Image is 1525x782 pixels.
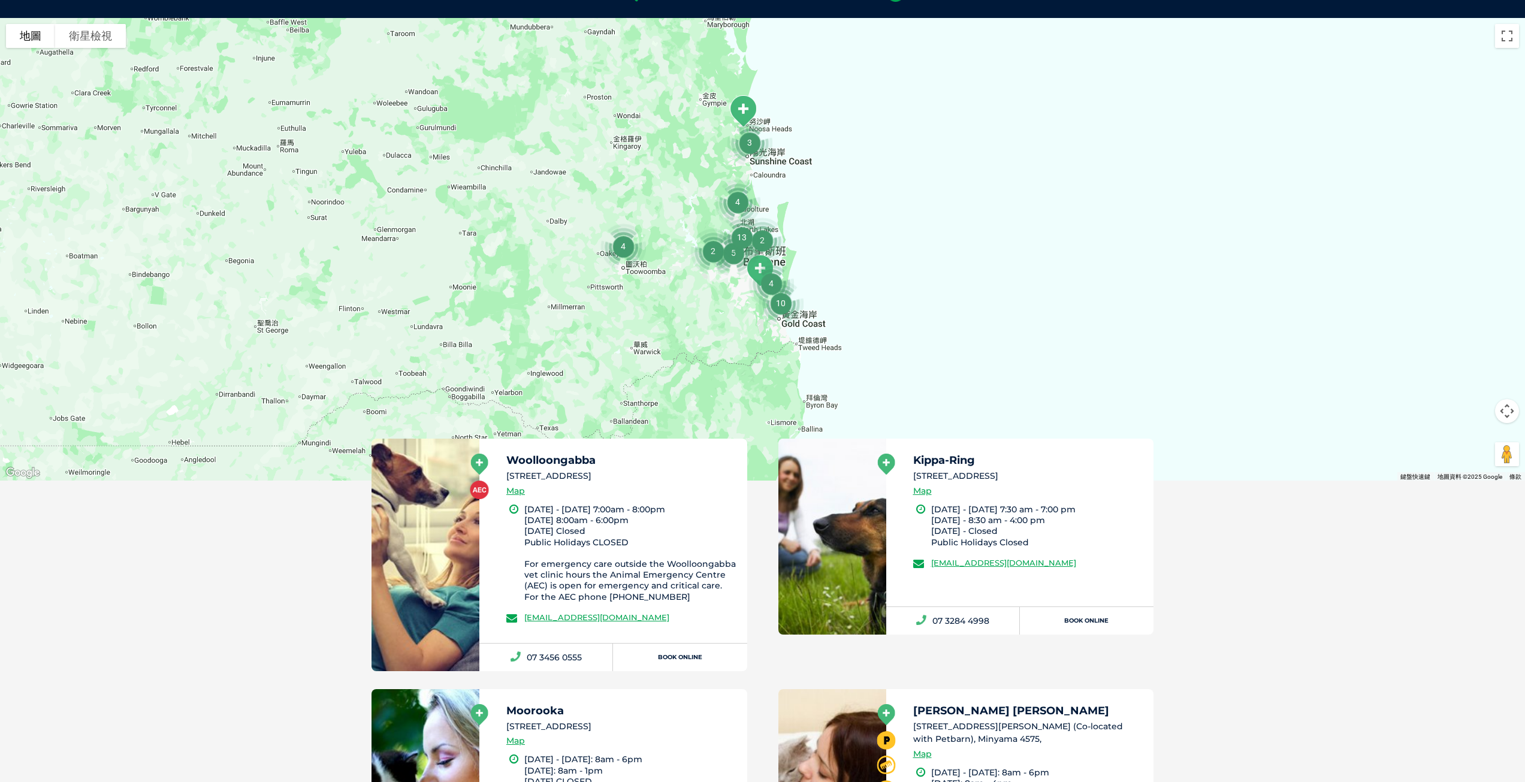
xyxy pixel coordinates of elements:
[1495,442,1519,466] button: 將衣夾人拖曳到地圖上，就能開啟街景服務
[913,470,1143,482] li: [STREET_ADDRESS]
[524,504,736,602] li: [DATE] - [DATE] 7:00am - 8:00pm [DATE] 8:00am - 6:00pm [DATE] Closed Public Holidays CLOSED For e...
[1495,399,1519,423] button: 地圖攝影機控制項
[735,213,790,268] div: 2
[506,455,736,466] h5: Woolloongabba
[596,219,651,274] div: 4
[913,720,1143,746] li: [STREET_ADDRESS][PERSON_NAME] (Co-located with Petbarn), Minyama 4575,
[524,612,669,622] a: [EMAIL_ADDRESS][DOMAIN_NAME]
[479,644,613,671] a: 07 3456 0555
[3,465,43,481] img: Google
[710,174,765,230] div: 4
[613,644,747,671] a: Book Online
[913,455,1143,466] h5: Kippa-Ring
[1020,607,1153,635] a: Book Online
[3,465,43,481] a: 在 Google 地圖上開啟這個區域 (開啟新視窗)
[706,225,761,280] div: 5
[753,276,808,331] div: 10
[913,484,932,498] a: Map
[931,558,1076,567] a: [EMAIL_ADDRESS][DOMAIN_NAME]
[913,705,1143,716] h5: [PERSON_NAME] [PERSON_NAME]
[913,747,932,761] a: Map
[506,734,525,748] a: Map
[1495,24,1519,48] button: 切換全螢幕檢視
[506,470,736,482] li: [STREET_ADDRESS]
[714,210,769,265] div: 13
[1509,473,1521,480] a: 條款 (在新分頁中開啟)
[506,484,525,498] a: Map
[6,24,55,48] button: 顯示街道地圖
[55,24,126,48] button: 顯示衛星圖
[1400,473,1430,481] button: 鍵盤快速鍵
[886,607,1020,635] a: 07 3284 4998
[723,90,763,132] div: Noosa Civic
[744,256,799,311] div: 4
[686,224,741,279] div: 2
[1438,473,1502,480] span: 地圖資料 ©2025 Google
[931,504,1143,548] li: [DATE] - [DATE] 7:30 am - 7:00 pm [DATE] - 8:30 am - 4:00 pm [DATE] - Closed Public Holidays Closed
[506,720,736,733] li: [STREET_ADDRESS]
[506,705,736,716] h5: Moorooka
[722,115,777,170] div: 3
